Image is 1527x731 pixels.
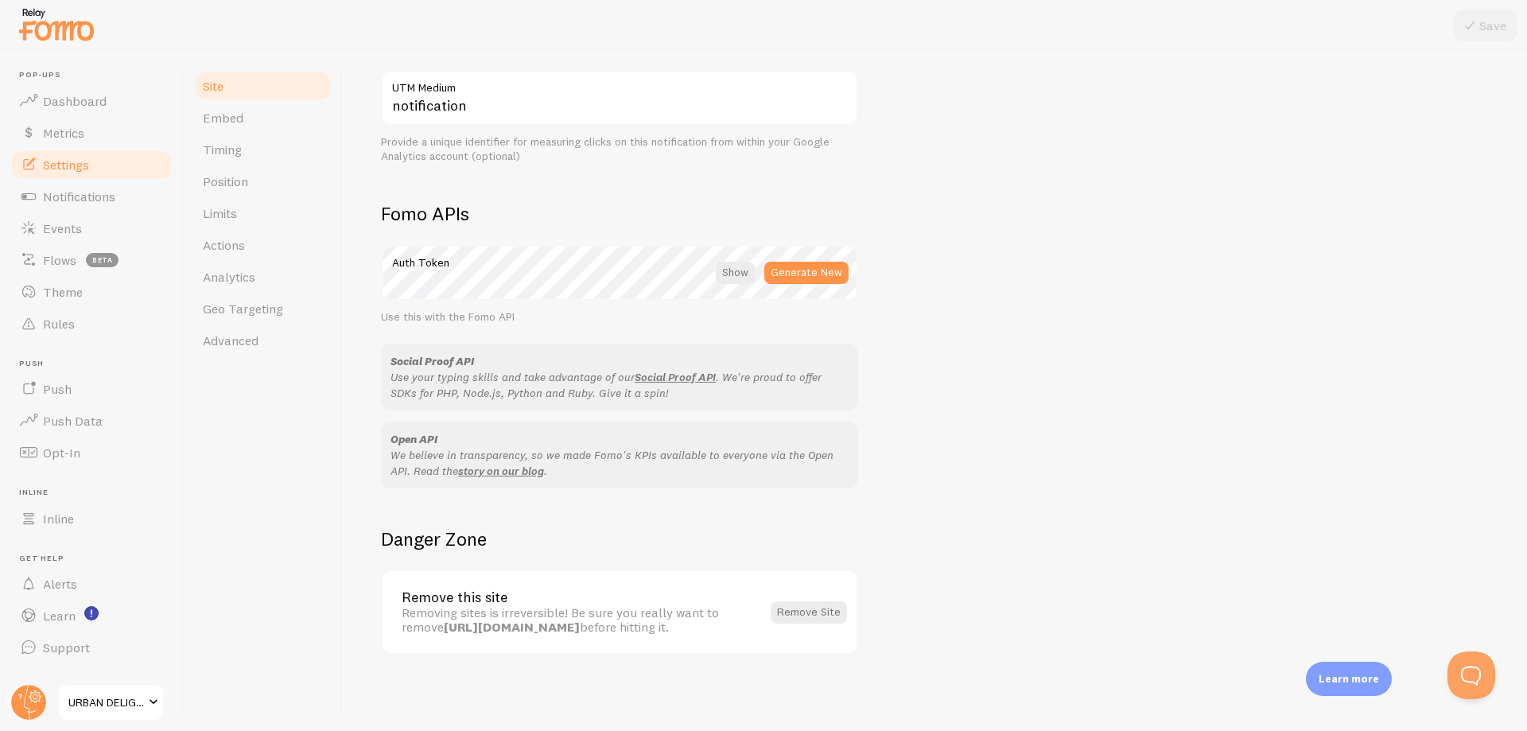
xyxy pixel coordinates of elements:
[381,245,858,272] label: Auth Token
[1306,662,1392,696] div: Learn more
[203,269,255,285] span: Analytics
[10,85,173,117] a: Dashboard
[203,332,258,348] span: Advanced
[381,70,858,97] label: UTM Medium
[43,445,80,461] span: Opt-In
[203,78,223,94] span: Site
[43,93,107,109] span: Dashboard
[43,284,83,300] span: Theme
[381,527,858,551] h2: Danger Zone
[193,325,332,356] a: Advanced
[193,102,332,134] a: Embed
[381,201,858,226] h2: Fomo APIs
[10,405,173,437] a: Push Data
[10,117,173,149] a: Metrics
[390,353,849,369] div: Social Proof API
[390,447,849,479] p: We believe in transparency, so we made Fomo's KPIs available to everyone via the Open API. Read t...
[10,503,173,535] a: Inline
[203,173,248,189] span: Position
[402,605,761,635] div: Removing sites is irreversible! Be sure you really want to remove before hitting it.
[19,488,173,498] span: Inline
[43,608,76,624] span: Learn
[203,205,237,221] span: Limits
[635,370,716,384] a: Social Proof API
[771,601,847,624] button: Remove Site
[203,301,283,317] span: Geo Targeting
[17,4,96,45] img: fomo-relay-logo-orange.svg
[381,135,858,163] div: Provide a unique identifier for measuring clicks on this notification from within your Google Ana...
[43,381,72,397] span: Push
[19,554,173,564] span: Get Help
[193,134,332,165] a: Timing
[86,253,119,267] span: beta
[203,142,242,157] span: Timing
[193,261,332,293] a: Analytics
[193,165,332,197] a: Position
[193,293,332,325] a: Geo Targeting
[10,149,173,181] a: Settings
[10,308,173,340] a: Rules
[57,683,165,721] a: URBAN DELIGHT
[43,413,103,429] span: Push Data
[19,70,173,80] span: Pop-ups
[10,244,173,276] a: Flows beta
[193,70,332,102] a: Site
[458,464,544,478] a: story on our blog
[43,576,77,592] span: Alerts
[43,125,84,141] span: Metrics
[43,511,74,527] span: Inline
[43,252,76,268] span: Flows
[1319,671,1379,686] p: Learn more
[10,568,173,600] a: Alerts
[402,590,761,605] div: Remove this site
[203,110,243,126] span: Embed
[19,359,173,369] span: Push
[203,237,245,253] span: Actions
[84,606,99,620] svg: <p>Watch New Feature Tutorials!</p>
[43,189,115,204] span: Notifications
[10,181,173,212] a: Notifications
[390,431,849,447] div: Open API
[1447,651,1495,699] iframe: Help Scout Beacon - Open
[43,640,90,655] span: Support
[10,212,173,244] a: Events
[10,437,173,469] a: Opt-In
[43,316,75,332] span: Rules
[10,600,173,632] a: Learn
[10,632,173,663] a: Support
[193,197,332,229] a: Limits
[193,229,332,261] a: Actions
[10,276,173,308] a: Theme
[390,369,849,401] p: Use your typing skills and take advantage of our . We're proud to offer SDKs for PHP, Node.js, Py...
[43,157,89,173] span: Settings
[444,619,580,635] strong: [URL][DOMAIN_NAME]
[764,262,849,284] button: Generate New
[43,220,82,236] span: Events
[68,693,144,712] span: URBAN DELIGHT
[10,373,173,405] a: Push
[381,310,858,325] div: Use this with the Fomo API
